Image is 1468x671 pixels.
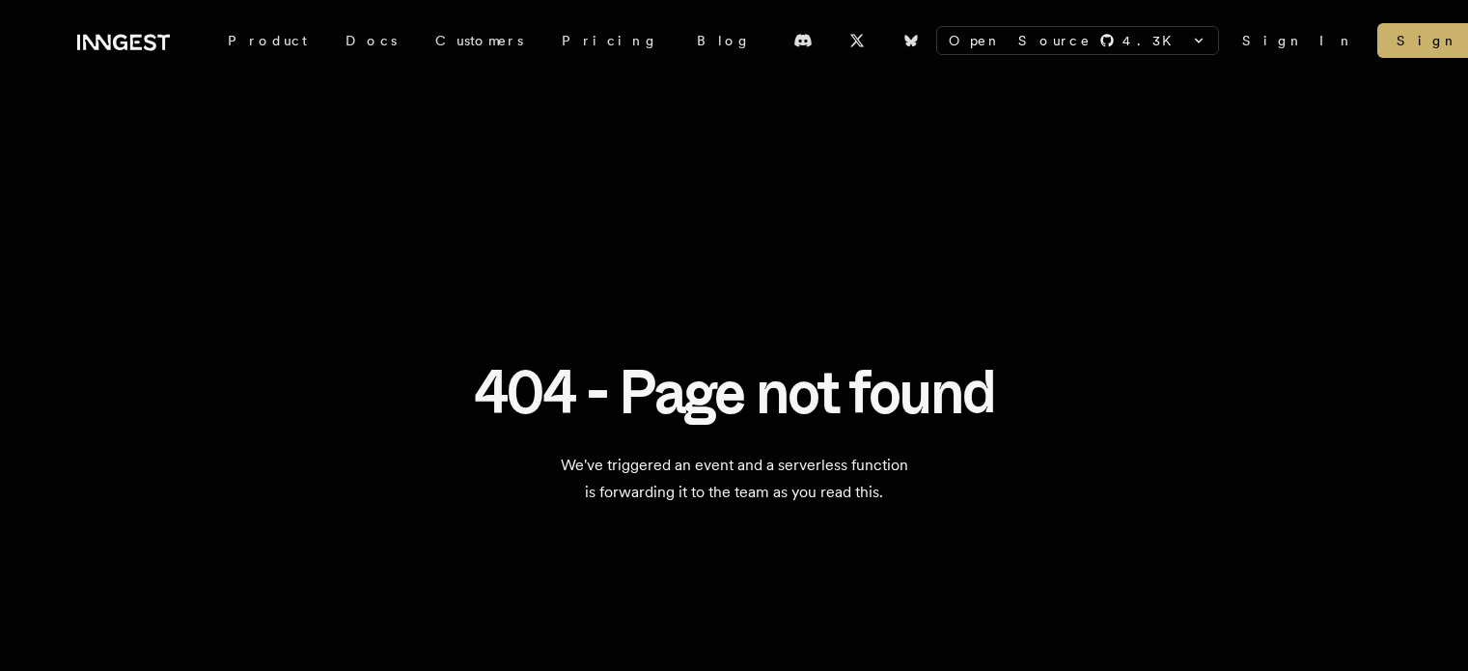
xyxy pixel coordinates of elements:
a: Discord [782,25,824,56]
a: Sign In [1242,31,1354,50]
a: Docs [326,23,416,58]
div: Product [208,23,326,58]
h1: 404 - Page not found [474,359,995,425]
a: Bluesky [890,25,932,56]
p: We've triggered an event and a serverless function is forwarding it to the team as you read this. [457,452,1012,506]
span: 4.3 K [1122,31,1183,50]
span: Open Source [949,31,1092,50]
a: Customers [416,23,542,58]
a: X [836,25,878,56]
a: Pricing [542,23,678,58]
a: Blog [678,23,770,58]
